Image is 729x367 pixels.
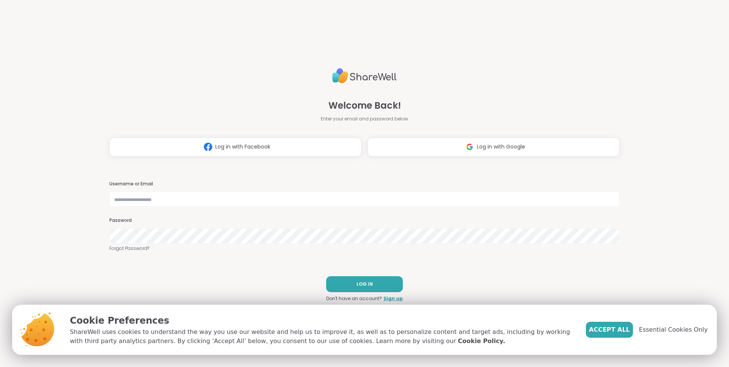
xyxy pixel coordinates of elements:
[109,138,361,157] button: Log in with Facebook
[70,327,574,346] p: ShareWell uses cookies to understand the way you use our website and help us to improve it, as we...
[109,245,620,252] a: Forgot Password?
[326,295,382,302] span: Don't have an account?
[70,314,574,327] p: Cookie Preferences
[639,325,708,334] span: Essential Cookies Only
[477,143,525,151] span: Log in with Google
[589,325,630,334] span: Accept All
[215,143,270,151] span: Log in with Facebook
[328,99,401,112] span: Welcome Back!
[321,115,408,122] span: Enter your email and password below
[383,295,403,302] a: Sign up
[109,217,620,224] h3: Password
[109,181,620,187] h3: Username or Email
[368,138,620,157] button: Log in with Google
[586,322,633,338] button: Accept All
[357,281,373,288] span: LOG IN
[326,276,403,292] button: LOG IN
[201,140,215,154] img: ShareWell Logomark
[462,140,477,154] img: ShareWell Logomark
[458,337,505,346] a: Cookie Policy.
[332,65,397,87] img: ShareWell Logo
